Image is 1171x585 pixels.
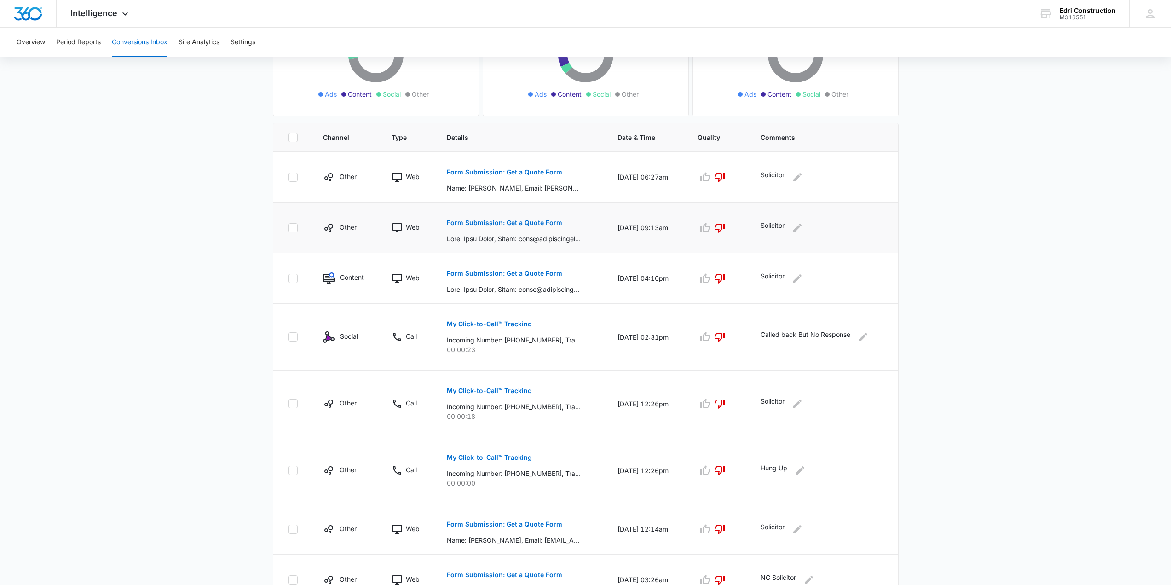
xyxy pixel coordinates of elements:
[558,89,582,99] span: Content
[447,469,581,478] p: Incoming Number: [PHONE_NUMBER], Tracking Number: [PHONE_NUMBER], Ring To: [PHONE_NUMBER], Caller...
[447,321,532,327] p: My Click-to-Call™ Tracking
[606,253,686,304] td: [DATE] 04:10pm
[17,28,45,57] button: Overview
[56,28,101,57] button: Period Reports
[447,446,532,469] button: My Click-to-Call™ Tracking
[406,398,417,408] p: Call
[447,133,582,142] span: Details
[447,388,532,394] p: My Click-to-Call™ Tracking
[622,89,639,99] span: Other
[112,28,167,57] button: Conversions Inbox
[447,535,581,545] p: Name: [PERSON_NAME], Email: [EMAIL_ADDRESS][DOMAIN_NAME], Phone: [PHONE_NUMBER], What Service(s) ...
[447,212,562,234] button: Form Submission: Get a Quote Form
[412,89,429,99] span: Other
[761,463,787,478] p: Hung Up
[406,465,417,475] p: Call
[447,335,581,345] p: Incoming Number: [PHONE_NUMBER], Tracking Number: [PHONE_NUMBER], Ring To: [PHONE_NUMBER], Caller...
[790,220,805,235] button: Edit Comments
[744,89,756,99] span: Ads
[856,330,871,344] button: Edit Comments
[831,89,848,99] span: Other
[406,172,420,181] p: Web
[179,28,219,57] button: Site Analytics
[406,574,420,584] p: Web
[348,89,372,99] span: Content
[340,524,357,533] p: Other
[340,172,357,181] p: Other
[447,220,562,226] p: Form Submission: Get a Quote Form
[606,371,686,437] td: [DATE] 12:26pm
[761,271,785,286] p: Solicitor
[323,133,357,142] span: Channel
[767,89,791,99] span: Content
[447,169,562,175] p: Form Submission: Get a Quote Form
[790,271,805,286] button: Edit Comments
[325,89,337,99] span: Ads
[340,398,357,408] p: Other
[802,89,820,99] span: Social
[761,220,785,235] p: Solicitor
[447,284,581,294] p: Lore: Ipsu Dolor, Sitam: conse@adipiscingelitse.doe, Tempo: 8287708936, Inci Utlabor(e) Dol Mag A...
[447,313,532,335] button: My Click-to-Call™ Tracking
[406,524,420,533] p: Web
[606,437,686,504] td: [DATE] 12:26pm
[535,89,547,99] span: Ads
[340,331,358,341] p: Social
[447,234,581,243] p: Lore: Ipsu Dolor, Sitam: cons@adipiscingelitse.doe, Tempo: 2014485736, Inci Utlabor(e) Dol Mag Al...
[617,133,662,142] span: Date & Time
[447,380,532,402] button: My Click-to-Call™ Tracking
[447,345,595,354] p: 00:00:23
[340,272,364,282] p: Content
[406,222,420,232] p: Web
[606,203,686,253] td: [DATE] 09:13am
[606,152,686,203] td: [DATE] 06:27am
[1060,14,1116,21] div: account id
[70,8,117,18] span: Intelligence
[340,574,357,584] p: Other
[790,170,805,185] button: Edit Comments
[790,522,805,537] button: Edit Comments
[761,170,785,185] p: Solicitor
[447,183,581,193] p: Name: [PERSON_NAME], Email: [PERSON_NAME][EMAIL_ADDRESS][DOMAIN_NAME], Phone: [PHONE_NUMBER], Wha...
[447,270,562,277] p: Form Submission: Get a Quote Form
[1060,7,1116,14] div: account name
[406,273,420,283] p: Web
[447,572,562,578] p: Form Submission: Get a Quote Form
[447,521,562,527] p: Form Submission: Get a Quote Form
[392,133,411,142] span: Type
[761,330,850,344] p: Called back But No Response
[761,133,870,142] span: Comments
[606,304,686,371] td: [DATE] 02:31pm
[793,463,808,478] button: Edit Comments
[447,411,595,421] p: 00:00:18
[447,478,595,488] p: 00:00:00
[790,396,805,411] button: Edit Comments
[447,402,581,411] p: Incoming Number: [PHONE_NUMBER], Tracking Number: [PHONE_NUMBER], Ring To: [PHONE_NUMBER], Caller...
[698,133,726,142] span: Quality
[606,504,686,555] td: [DATE] 12:14am
[761,396,785,411] p: Solicitor
[593,89,611,99] span: Social
[447,513,562,535] button: Form Submission: Get a Quote Form
[340,222,357,232] p: Other
[761,522,785,537] p: Solicitor
[406,331,417,341] p: Call
[231,28,255,57] button: Settings
[447,454,532,461] p: My Click-to-Call™ Tracking
[383,89,401,99] span: Social
[447,161,562,183] button: Form Submission: Get a Quote Form
[447,262,562,284] button: Form Submission: Get a Quote Form
[340,465,357,475] p: Other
